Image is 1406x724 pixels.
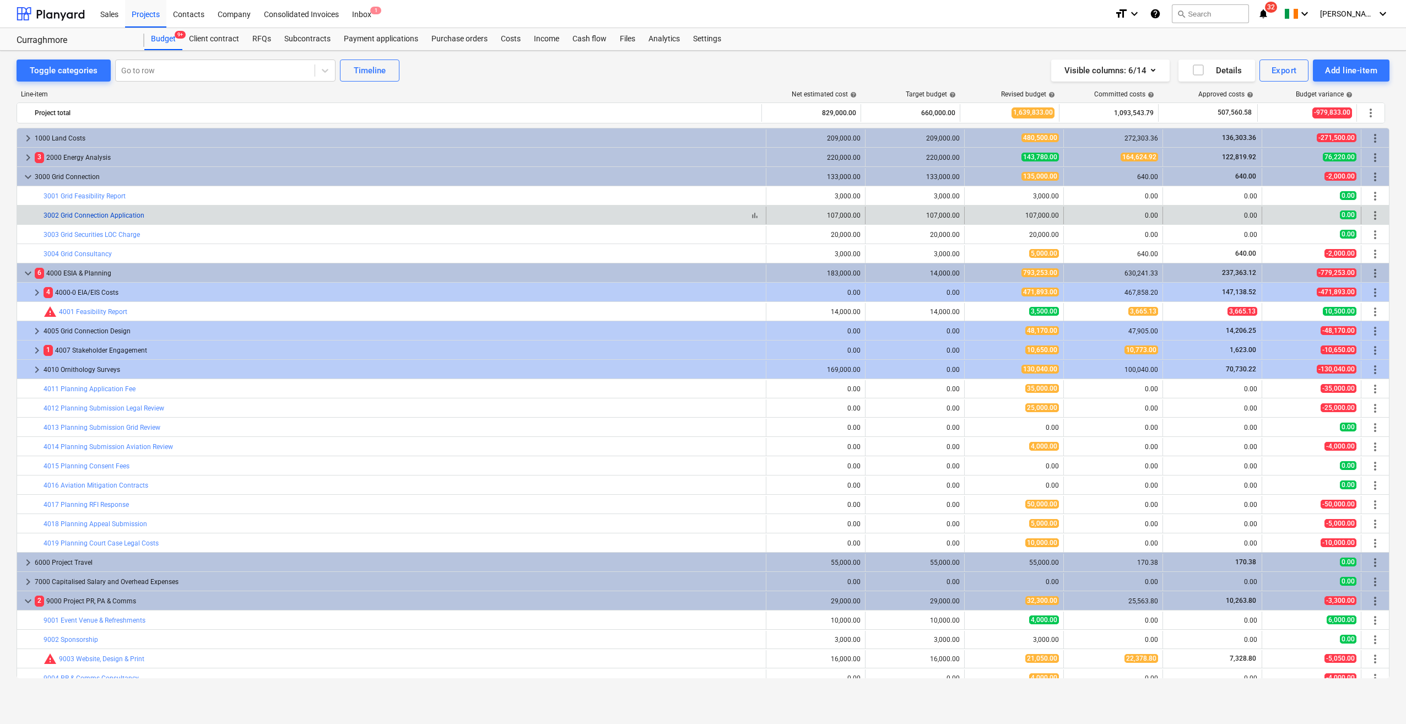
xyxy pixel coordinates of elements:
div: 0.00 [771,539,861,547]
i: keyboard_arrow_down [1128,7,1141,20]
div: 0.00 [1068,462,1158,470]
span: 0.00 [1340,423,1356,431]
div: 169,000.00 [771,366,861,374]
span: keyboard_arrow_down [21,170,35,183]
div: 55,000.00 [771,559,861,566]
div: 0.00 [1167,482,1257,489]
div: 4005 Grid Connection Design [44,322,761,340]
span: More actions [1369,363,1382,376]
div: 0.00 [969,462,1059,470]
div: 3000 Grid Connection [35,168,761,186]
div: 0.00 [870,347,960,354]
span: [PERSON_NAME] [1320,9,1375,18]
span: keyboard_arrow_right [21,575,35,588]
span: bar_chart [750,211,759,220]
button: Timeline [340,60,399,82]
a: 4015 Planning Consent Fees [44,462,129,470]
div: 0.00 [870,578,960,586]
div: 272,303.36 [1068,134,1158,142]
span: 793,253.00 [1021,268,1059,277]
span: 640.00 [1234,250,1257,257]
div: 9000 Project PR, PA & Comms [35,592,761,610]
span: More actions [1369,286,1382,299]
div: 0.00 [1167,424,1257,431]
span: 170.38 [1234,558,1257,566]
span: -979,833.00 [1312,107,1352,118]
div: 3,000.00 [771,192,861,200]
span: 9+ [175,31,186,39]
div: 183,000.00 [771,269,861,277]
div: 0.00 [1068,520,1158,528]
span: More actions [1369,402,1382,415]
span: Committed costs exceed revised budget [44,305,57,318]
div: RFQs [246,28,278,50]
a: Cash flow [566,28,613,50]
span: More actions [1369,151,1382,164]
a: 9001 Event Venue & Refreshments [44,617,145,624]
span: -5,000.00 [1324,519,1356,528]
span: 640.00 [1234,172,1257,180]
div: Approved costs [1198,90,1253,98]
a: Income [527,28,566,50]
span: 471,893.00 [1021,288,1059,296]
span: -2,000.00 [1324,249,1356,258]
a: Costs [494,28,527,50]
span: help [848,91,857,98]
div: 107,000.00 [969,212,1059,219]
span: keyboard_arrow_right [30,344,44,357]
div: Target budget [906,90,956,98]
span: 1,639,833.00 [1012,107,1054,118]
a: 4001 Feasibility Report [59,308,127,316]
div: 14,000.00 [771,308,861,316]
span: 2 [35,596,44,606]
span: 32 [1265,2,1277,13]
div: 133,000.00 [870,173,960,181]
a: Purchase orders [425,28,494,50]
div: 660,000.00 [866,104,955,122]
div: 0.00 [870,539,960,547]
div: 0.00 [771,385,861,393]
span: keyboard_arrow_right [21,132,35,145]
span: -130,040.00 [1317,365,1356,374]
a: 3002 Grid Connection Application [44,212,144,219]
span: 507,560.58 [1216,108,1253,117]
span: 10,650.00 [1025,345,1059,354]
a: 4018 Planning Appeal Submission [44,520,147,528]
a: 4016 Aviation Mitigation Contracts [44,482,148,489]
button: Search [1172,4,1249,23]
a: 3003 Grid Securities LOC Charge [44,231,140,239]
a: Subcontracts [278,28,337,50]
div: 55,000.00 [969,559,1059,566]
span: 10,773.00 [1124,345,1158,354]
span: More actions [1369,537,1382,550]
div: 0.00 [1068,424,1158,431]
div: 640.00 [1068,250,1158,258]
div: 20,000.00 [969,231,1059,239]
span: -48,170.00 [1321,326,1356,335]
span: 0.00 [1340,480,1356,489]
a: Analytics [642,28,686,50]
div: 1000 Land Costs [35,129,761,147]
span: 3,500.00 [1029,307,1059,316]
div: 630,241.33 [1068,269,1158,277]
div: 107,000.00 [771,212,861,219]
span: search [1177,9,1186,18]
span: -271,500.00 [1317,133,1356,142]
div: 14,000.00 [870,308,960,316]
span: -10,650.00 [1321,345,1356,354]
div: 0.00 [1068,212,1158,219]
div: 0.00 [870,520,960,528]
button: Toggle categories [17,60,111,82]
div: 3,000.00 [969,192,1059,200]
div: 0.00 [1167,462,1257,470]
span: 0.00 [1340,577,1356,586]
div: Details [1192,63,1242,78]
span: 1 [44,345,53,355]
span: 480,500.00 [1021,133,1059,142]
div: Budget variance [1296,90,1353,98]
button: Visible columns:6/14 [1051,60,1170,82]
span: 6 [35,268,44,278]
div: 0.00 [771,482,861,489]
div: Timeline [354,63,386,78]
